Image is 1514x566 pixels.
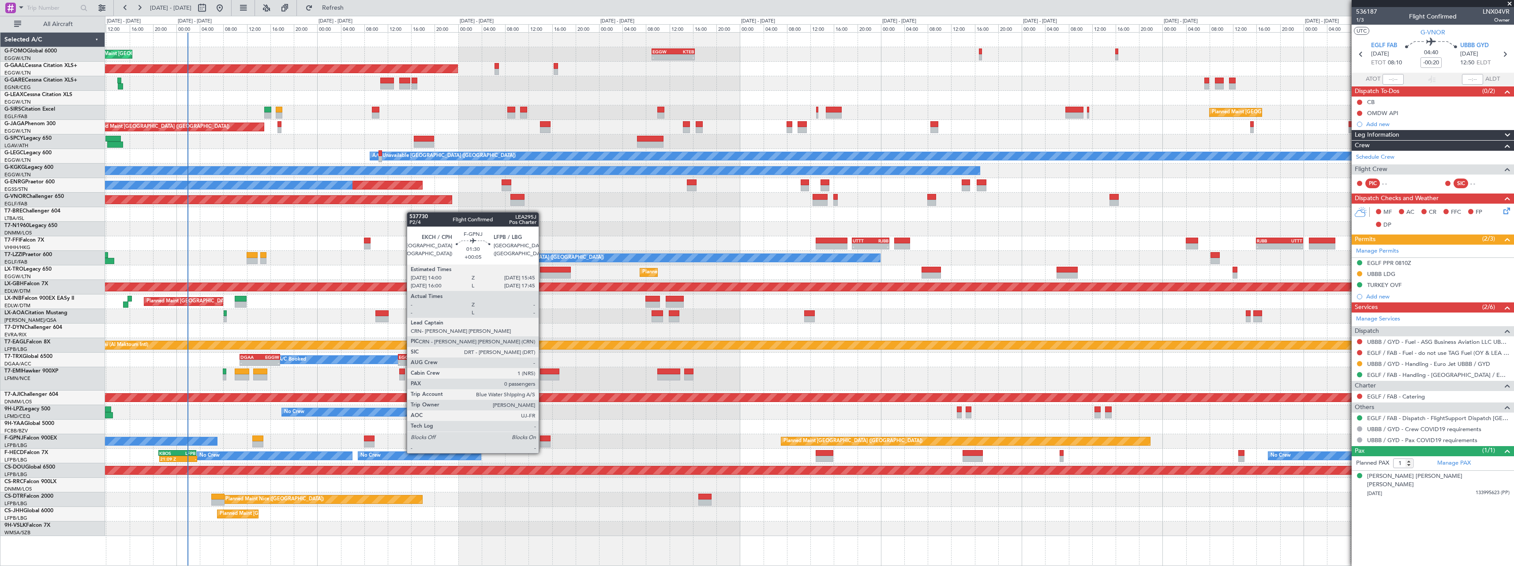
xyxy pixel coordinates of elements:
[107,18,141,25] div: [DATE] - [DATE]
[4,486,32,492] a: DNMM/LOS
[1437,459,1471,468] a: Manage PAX
[783,435,922,448] div: Planned Maint [GEOGRAPHIC_DATA] ([GEOGRAPHIC_DATA])
[1383,74,1404,85] input: --:--
[505,24,528,32] div: 08:00
[716,24,740,32] div: 20:00
[4,369,58,374] a: T7-EMIHawker 900XP
[411,24,435,32] div: 16:00
[178,18,212,25] div: [DATE] - [DATE]
[4,92,72,97] a: G-LEAXCessna Citation XLS
[4,194,64,199] a: G-VNORChallenger 650
[4,165,53,170] a: G-KGKGLegacy 600
[4,465,25,470] span: CS-DOU
[247,24,270,32] div: 12:00
[260,354,279,360] div: EGGW
[673,49,694,54] div: KTEB
[4,165,25,170] span: G-KGKG
[270,24,294,32] div: 16:00
[1210,24,1233,32] div: 08:00
[1366,293,1510,300] div: Add new
[1367,338,1510,346] a: UBBB / GYD - Fuel - ASG Business Aviation LLC UBBB / GYD
[482,24,505,32] div: 04:00
[1355,381,1376,391] span: Charter
[1022,24,1045,32] div: 00:00
[106,24,129,32] div: 12:00
[1280,238,1302,243] div: UTTT
[4,223,57,228] a: T7-N1960Legacy 650
[150,4,191,12] span: [DATE] - [DATE]
[4,157,31,164] a: EGGW/LTN
[1270,449,1291,462] div: No Crew
[4,529,30,536] a: WMSA/SZB
[4,523,26,528] span: 9H-VSLK
[4,63,25,68] span: G-GAAL
[881,24,904,32] div: 00:00
[1092,24,1116,32] div: 12:00
[1233,24,1256,32] div: 12:00
[1355,194,1439,204] span: Dispatch Checks and Weather
[642,266,781,279] div: Planned Maint [GEOGRAPHIC_DATA] ([GEOGRAPHIC_DATA])
[1366,75,1380,84] span: ATOT
[1383,208,1392,217] span: MF
[130,24,153,32] div: 16:00
[600,18,634,25] div: [DATE] - [DATE]
[1420,28,1445,37] span: G-VNOR
[4,523,50,528] a: 9H-VSLKFalcon 7X
[1356,7,1377,16] span: 536187
[418,360,437,365] div: -
[23,21,93,27] span: All Aircraft
[1354,27,1369,35] button: UTC
[1482,86,1495,96] span: (0/2)
[871,238,888,243] div: RJBB
[1424,48,1438,57] span: 04:40
[1367,360,1490,368] a: UBBB / GYD - Handling - Euro Jet UBBB / GYD
[399,360,418,365] div: -
[1367,109,1398,117] div: OMDW API
[4,421,24,426] span: 9H-YAA
[4,238,44,243] a: T7-FFIFalcon 7X
[4,281,48,287] a: LX-GBHFalcon 7X
[1429,208,1436,217] span: CR
[4,436,23,441] span: F-GPNJ
[599,24,622,32] div: 00:00
[4,55,31,62] a: EGGW/LTN
[1355,446,1364,456] span: Pax
[240,354,260,360] div: DGAA
[4,107,21,112] span: G-SIRS
[1069,24,1092,32] div: 08:00
[810,24,834,32] div: 12:00
[4,406,50,412] a: 9H-LPZLegacy 500
[4,252,22,257] span: T7-LZZI
[1409,12,1457,21] div: Flight Confirmed
[4,296,74,301] a: LX-INBFalcon 900EX EASy II
[4,508,23,514] span: CS-JHH
[1355,326,1379,336] span: Dispatch
[622,24,646,32] div: 04:00
[4,63,77,68] a: G-GAALCessna Citation XLS+
[4,150,52,156] a: G-LEGCLegacy 600
[4,259,27,265] a: EGLF/FAB
[4,310,67,316] a: LX-AOACitation Mustang
[146,295,285,308] div: Planned Maint [GEOGRAPHIC_DATA] ([GEOGRAPHIC_DATA])
[1356,459,1389,468] label: Planned PAX
[1186,24,1210,32] div: 04:00
[4,238,20,243] span: T7-FFI
[4,194,26,199] span: G-VNOR
[4,273,31,280] a: EGGW/LTN
[1257,244,1279,249] div: -
[4,113,27,120] a: EGLF/FAB
[225,493,324,506] div: Planned Maint Nice ([GEOGRAPHIC_DATA])
[1470,179,1490,187] div: - -
[4,392,58,397] a: T7-AJIChallenger 604
[4,479,56,484] a: CS-RRCFalcon 900LX
[928,24,951,32] div: 08:00
[652,55,673,60] div: -
[4,369,22,374] span: T7-EMI
[4,392,20,397] span: T7-AJI
[372,149,516,163] div: A/C Unavailable [GEOGRAPHIC_DATA] ([GEOGRAPHIC_DATA])
[341,24,364,32] div: 04:00
[4,267,23,272] span: LX-TRO
[159,451,177,456] div: KBOS
[90,120,229,134] div: Planned Maint [GEOGRAPHIC_DATA] ([GEOGRAPHIC_DATA])
[1304,24,1327,32] div: 00:00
